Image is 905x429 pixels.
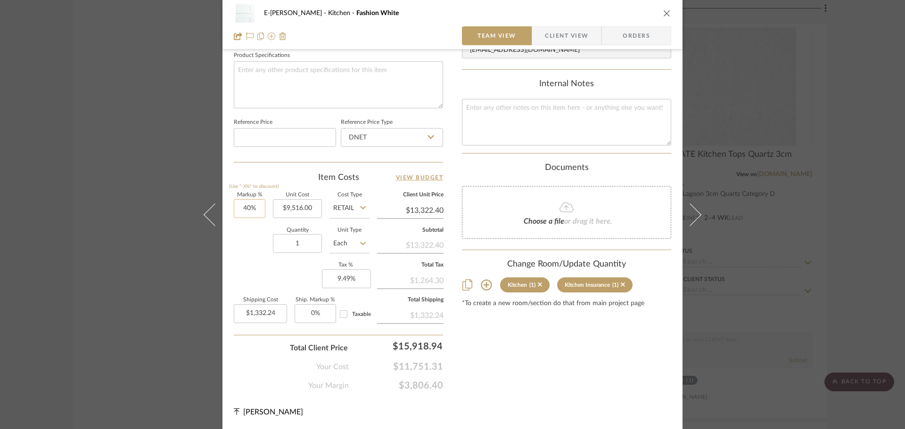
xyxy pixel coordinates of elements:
[234,120,272,125] label: Reference Price
[308,380,349,391] span: Your Margin
[663,9,671,17] button: close
[545,26,588,45] span: Client View
[316,361,349,372] span: Your Cost
[322,263,370,267] label: Tax %
[295,298,336,302] label: Ship. Markup %
[377,298,444,302] label: Total Shipping
[349,380,443,391] span: $3,806.40
[565,282,610,288] div: Kitchen Insurance
[329,228,370,233] label: Unit Type
[377,193,444,197] label: Client Unit Price
[234,53,290,58] label: Product Specifications
[377,228,444,233] label: Subtotal
[352,311,371,317] span: Taxable
[234,193,265,197] label: Markup %
[273,193,322,197] label: Unit Cost
[508,282,527,288] div: Kitchen
[264,10,328,16] span: E-[PERSON_NAME]
[329,193,370,197] label: Cost Type
[234,298,287,302] label: Shipping Cost
[462,163,671,173] div: Documents
[279,32,287,40] img: Remove from project
[377,271,444,288] div: $1,264.30
[349,361,443,372] span: $11,751.31
[341,120,393,125] label: Reference Price Type
[290,342,348,354] span: Total Client Price
[273,228,322,233] label: Quantity
[529,282,535,288] div: (1)
[612,282,618,288] div: (1)
[377,306,444,323] div: $1,332.24
[243,408,303,416] span: [PERSON_NAME]
[328,10,356,16] span: Kitchen
[356,10,399,16] span: Fashion White
[524,218,564,225] span: Choose a file
[462,300,671,308] div: *To create a new room/section do that from main project page
[396,172,444,183] a: View Budget
[564,218,612,225] span: or drag it here.
[234,172,443,183] div: Item Costs
[353,337,447,356] div: $15,918.94
[234,4,256,23] img: e22ea27f-ce53-4a29-95f5-fc50d2b16fac_48x40.jpg
[377,236,444,253] div: $13,322.40
[377,263,444,267] label: Total Tax
[462,259,671,270] div: Change Room/Update Quantity
[462,79,671,89] div: Internal Notes
[612,26,660,45] span: Orders
[477,26,516,45] span: Team View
